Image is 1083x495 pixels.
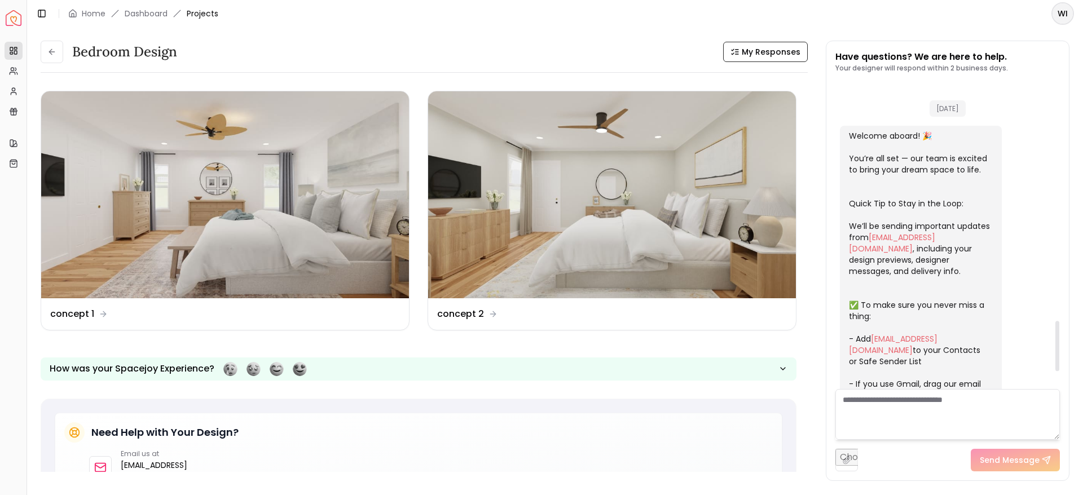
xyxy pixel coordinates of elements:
[428,91,796,330] a: concept 2concept 2
[849,232,935,254] a: [EMAIL_ADDRESS][DOMAIN_NAME]
[1051,2,1074,25] button: WI
[437,307,484,321] dd: concept 2
[6,10,21,26] a: Spacejoy
[72,43,177,61] h3: Bedroom design
[91,425,239,440] h5: Need Help with Your Design?
[6,10,21,26] img: Spacejoy Logo
[82,8,105,19] a: Home
[121,458,246,485] a: [EMAIL_ADDRESS][DOMAIN_NAME]
[41,91,410,330] a: concept 1concept 1
[428,91,796,298] img: concept 2
[742,46,800,58] span: My Responses
[125,8,168,19] a: Dashboard
[68,8,218,19] nav: breadcrumb
[849,333,937,356] a: [EMAIL_ADDRESS][DOMAIN_NAME]
[187,8,218,19] span: Projects
[835,50,1008,64] p: Have questions? We are here to help.
[1053,3,1073,24] span: WI
[723,42,808,62] button: My Responses
[121,449,246,458] p: Email us at
[50,362,214,375] p: How was your Spacejoy Experience?
[41,357,796,381] button: How was your Spacejoy Experience?Feeling terribleFeeling badFeeling goodFeeling awesome
[50,307,94,321] dd: concept 1
[41,91,409,298] img: concept 1
[835,64,1008,73] p: Your designer will respond within 2 business days.
[930,100,966,117] span: [DATE]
